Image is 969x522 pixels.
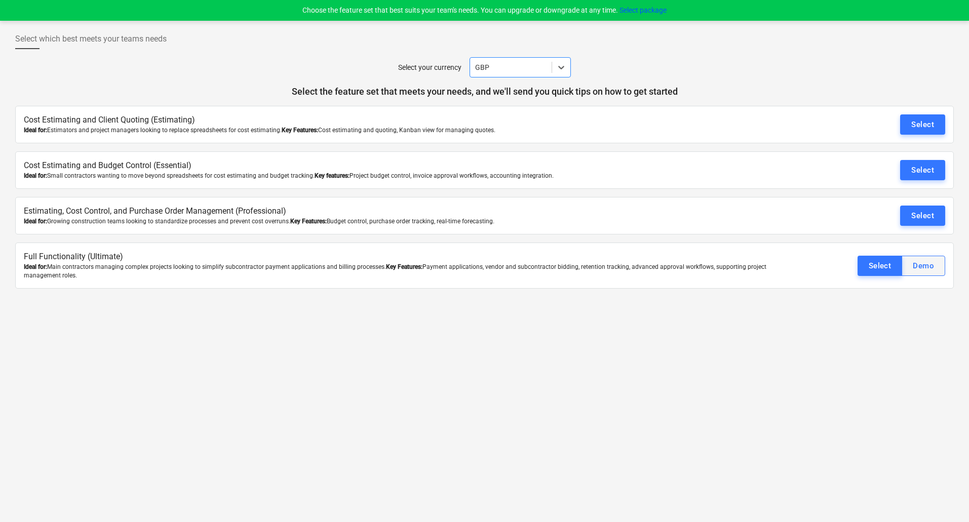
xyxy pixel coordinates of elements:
[911,118,934,131] div: Select
[24,160,792,172] p: Cost Estimating and Budget Control (Essential)
[15,33,167,45] span: Select which best meets your teams needs
[290,218,327,225] b: Key Features:
[619,5,667,16] button: Select package
[858,256,903,276] button: Select
[315,172,350,179] b: Key features:
[24,251,792,263] p: Full Functionality (Ultimate)
[900,206,945,226] button: Select
[386,263,422,270] b: Key Features:
[24,206,792,217] p: Estimating, Cost Control, and Purchase Order Management (Professional)
[913,259,934,272] div: Demo
[15,86,954,98] p: Select the feature set that meets your needs, and we'll send you quick tips on how to get started
[24,127,47,134] b: Ideal for:
[911,209,934,222] div: Select
[918,473,969,522] iframe: Chat Widget
[302,5,667,16] p: Choose the feature set that best suits your team's needs. You can upgrade or downgrade at any time.
[24,126,792,135] div: Estimators and project managers looking to replace spreadsheets for cost estimating. Cost estimat...
[24,114,792,126] p: Cost Estimating and Client Quoting (Estimating)
[900,160,945,180] button: Select
[24,172,47,179] b: Ideal for:
[282,127,318,134] b: Key Features:
[24,217,792,226] div: Growing construction teams looking to standardize processes and prevent cost overruns. Budget con...
[911,164,934,177] div: Select
[398,62,461,73] p: Select your currency
[900,114,945,135] button: Select
[902,256,945,276] button: Demo
[869,259,892,272] div: Select
[24,263,47,270] b: Ideal for:
[24,172,792,180] div: Small contractors wanting to move beyond spreadsheets for cost estimating and budget tracking. Pr...
[24,263,792,280] div: Main contractors managing complex projects looking to simplify subcontractor payment applications...
[24,218,47,225] b: Ideal for:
